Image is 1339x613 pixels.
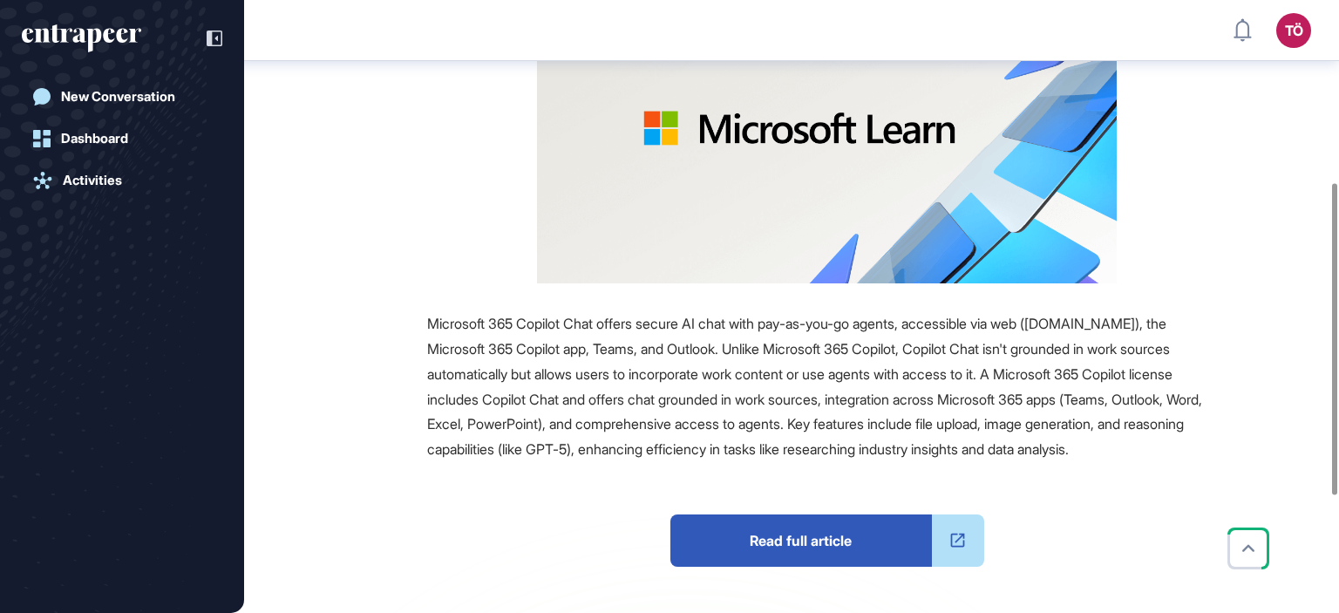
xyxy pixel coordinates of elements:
[1276,13,1311,48] button: TÖ
[670,514,932,567] span: Read full article
[61,89,175,105] div: New Conversation
[22,24,141,52] div: entrapeer-logo
[22,79,222,114] a: New Conversation
[427,315,1202,458] span: Microsoft 365 Copilot Chat offers secure AI chat with pay-as-you-go agents, accessible via web ([...
[22,121,222,156] a: Dashboard
[22,163,222,198] a: Activities
[670,514,984,567] a: Read full article
[63,173,122,188] div: Activities
[61,131,128,146] div: Dashboard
